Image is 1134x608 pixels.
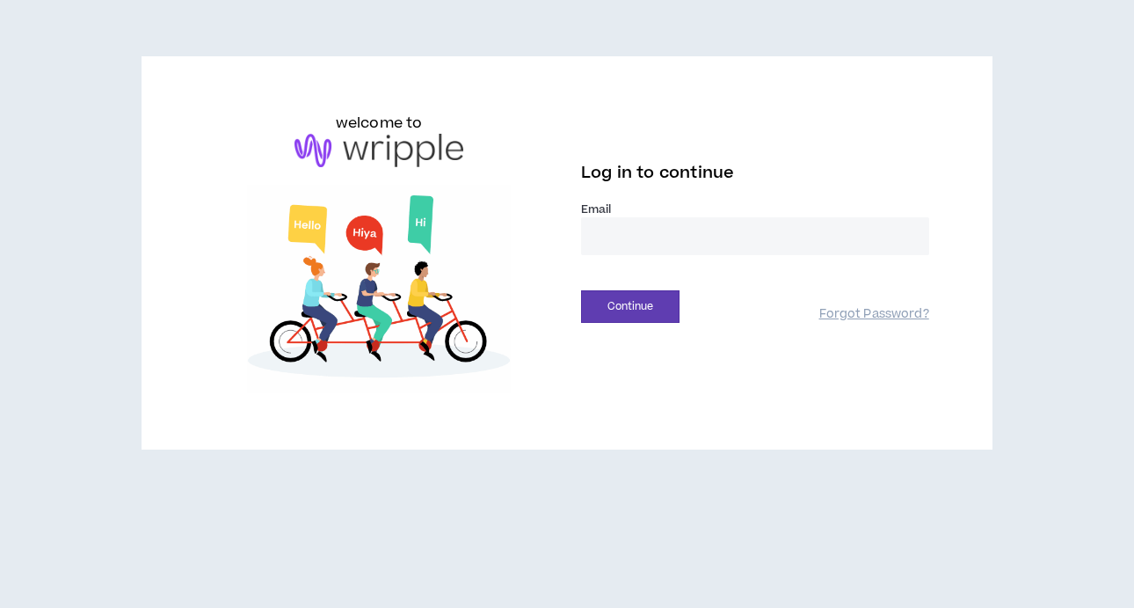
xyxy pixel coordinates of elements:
[18,548,60,590] iframe: Intercom live chat
[819,306,929,323] a: Forgot Password?
[581,201,929,217] label: Email
[581,162,734,184] span: Log in to continue
[336,113,423,134] h6: welcome to
[205,185,553,393] img: Welcome to Wripple
[581,290,680,323] button: Continue
[294,134,463,167] img: logo-brand.png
